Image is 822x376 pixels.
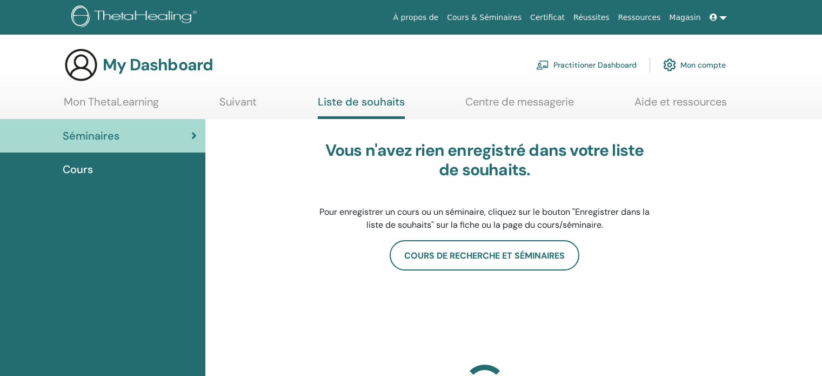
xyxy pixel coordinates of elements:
[103,55,213,75] h3: My Dashboard
[63,128,119,144] span: Séminaires
[663,56,676,74] img: cog.svg
[569,8,613,28] a: Réussites
[536,53,637,77] a: Practitioner Dashboard
[465,95,574,116] a: Centre de messagerie
[315,206,655,232] p: Pour enregistrer un cours ou un séminaire, cliquez sur le bouton "Enregistrer dans la liste de so...
[71,5,201,30] img: logo.png
[536,60,549,70] img: chalkboard-teacher.svg
[665,8,705,28] a: Magasin
[443,8,526,28] a: Cours & Séminaires
[663,53,726,77] a: Mon compte
[64,95,159,116] a: Mon ThetaLearning
[526,8,569,28] a: Certificat
[614,8,665,28] a: Ressources
[634,95,727,116] a: Aide et ressources
[389,8,443,28] a: À propos de
[318,95,405,119] a: Liste de souhaits
[219,95,257,116] a: Suivant
[390,240,579,271] a: Cours de recherche et séminaires
[315,141,655,180] h3: Vous n'avez rien enregistré dans votre liste de souhaits.
[63,161,93,177] span: Cours
[64,48,98,82] img: generic-user-icon.jpg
